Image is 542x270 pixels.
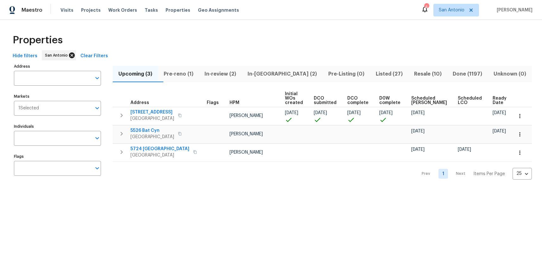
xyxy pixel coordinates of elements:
span: [PERSON_NAME] [230,132,263,136]
span: [DATE] [411,147,425,152]
div: 4 [424,4,429,10]
span: [DATE] [379,111,393,115]
span: 5526 Bat Cyn [130,127,174,134]
button: Open [93,104,102,113]
span: Address [130,101,149,105]
span: Scheduled LCO [458,96,482,105]
p: Items Per Page [473,171,505,177]
label: Markets [14,95,101,98]
span: Clear Filters [80,52,108,60]
span: In-[GEOGRAPHIC_DATA] (2) [246,70,319,78]
span: [GEOGRAPHIC_DATA] [130,152,189,158]
span: Pre-Listing (0) [326,70,366,78]
span: [DATE] [411,111,425,115]
span: Listed (27) [374,70,405,78]
button: Hide filters [10,50,40,62]
span: [GEOGRAPHIC_DATA] [130,115,174,122]
span: Flags [207,101,219,105]
span: Done (1197) [451,70,484,78]
span: D0W complete [379,96,400,105]
span: Initial WOs created [285,92,303,105]
label: Individuals [14,125,101,128]
span: Resale (10) [412,70,444,78]
span: [GEOGRAPHIC_DATA] [130,134,174,140]
span: [DATE] [493,129,506,133]
span: Ready Date [493,96,507,105]
span: Pre-reno (1) [162,70,195,78]
span: Tasks [145,8,158,12]
span: DCO complete [347,96,369,105]
span: [PERSON_NAME] [230,114,263,118]
span: In-review (2) [203,70,238,78]
span: Work Orders [108,7,137,13]
button: Open [93,164,102,173]
button: Open [93,74,102,83]
span: [DATE] [314,111,327,115]
span: HPM [230,101,239,105]
span: Scheduled [PERSON_NAME] [411,96,447,105]
span: [DATE] [458,147,471,152]
span: [DATE] [493,111,506,115]
span: Upcoming (3) [117,70,154,78]
a: Goto page 1 [438,169,448,179]
span: [PERSON_NAME] [230,150,263,155]
span: Hide filters [13,52,37,60]
span: Unknown (0) [492,70,528,78]
span: Visits [60,7,73,13]
span: [DATE] [285,111,298,115]
span: Properties [13,37,63,43]
span: 1 Selected [18,106,39,111]
span: San Antonio [45,52,70,58]
span: Geo Assignments [198,7,239,13]
span: San Antonio [439,7,464,13]
span: Projects [81,7,101,13]
span: 5724 [GEOGRAPHIC_DATA] [130,146,189,152]
div: 25 [513,165,532,182]
label: Address [14,64,101,68]
label: Flags [14,155,101,158]
span: DCO submitted [314,96,337,105]
span: [DATE] [347,111,361,115]
span: Properties [166,7,190,13]
span: [DATE] [411,129,425,133]
span: [PERSON_NAME] [494,7,533,13]
button: Open [93,134,102,143]
span: Maestro [22,7,42,13]
div: San Antonio [42,50,76,60]
nav: Pagination Navigation [416,166,532,182]
span: [STREET_ADDRESS] [130,109,174,115]
button: Clear Filters [78,50,110,62]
